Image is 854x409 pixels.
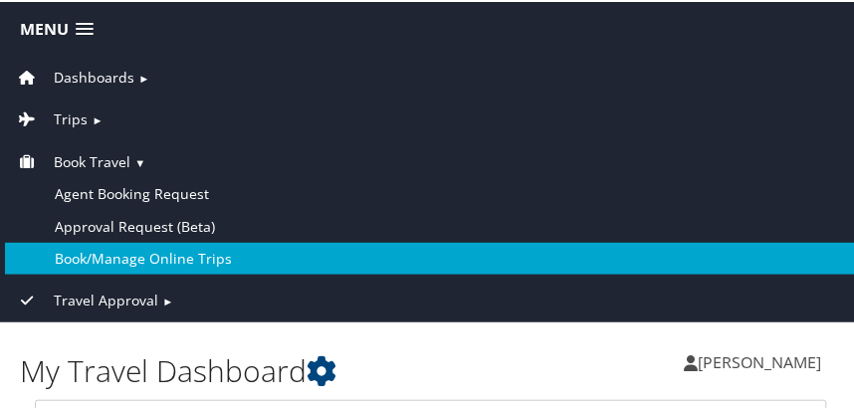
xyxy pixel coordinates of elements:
[10,11,104,44] a: Menu
[134,153,145,168] span: ▼
[15,66,134,85] a: Dashboards
[685,330,842,390] a: [PERSON_NAME]
[162,292,173,307] span: ►
[54,65,134,87] span: Dashboards
[92,110,103,125] span: ►
[54,288,158,309] span: Travel Approval
[15,150,130,169] a: Book Travel
[54,106,88,128] span: Trips
[54,149,130,171] span: Book Travel
[20,18,69,37] span: Menu
[20,348,431,390] h1: My Travel Dashboard
[15,107,88,126] a: Trips
[15,289,158,307] a: Travel Approval
[699,349,822,371] span: [PERSON_NAME]
[138,69,149,84] span: ►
